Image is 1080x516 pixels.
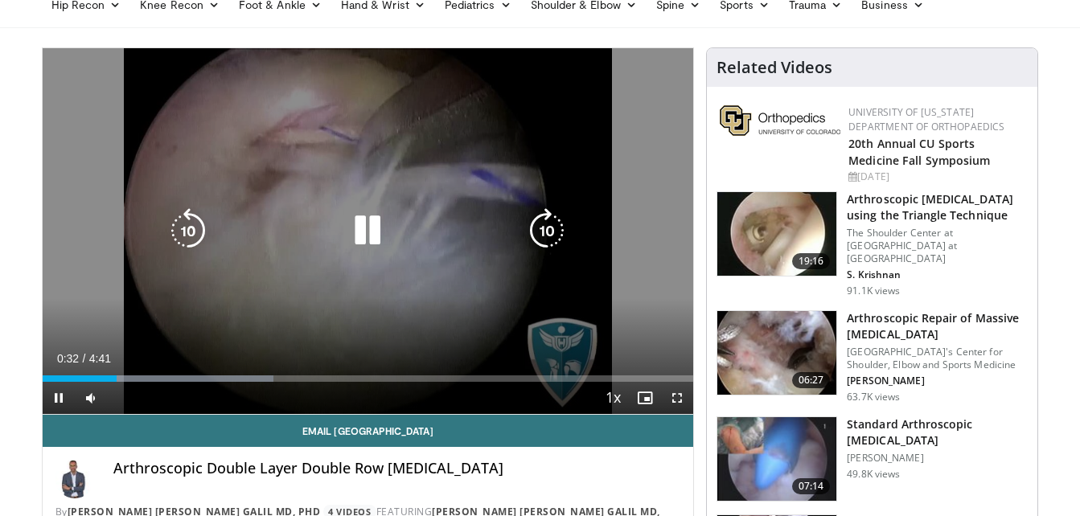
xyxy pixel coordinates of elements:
[792,253,831,269] span: 19:16
[43,375,694,382] div: Progress Bar
[43,48,694,415] video-js: Video Player
[848,170,1025,184] div: [DATE]
[848,105,1004,133] a: University of [US_STATE] Department of Orthopaedics
[847,416,1028,448] h3: Standard Arthroscopic [MEDICAL_DATA]
[661,382,693,414] button: Fullscreen
[847,285,900,297] p: 91.1K views
[717,311,836,395] img: 281021_0002_1.png.150x105_q85_crop-smart_upscale.jpg
[717,58,832,77] h4: Related Videos
[847,346,1028,371] p: [GEOGRAPHIC_DATA]'s Center for Shoulder, Elbow and Sports Medicine
[717,191,1028,297] a: 19:16 Arthroscopic [MEDICAL_DATA] using the Triangle Technique The Shoulder Center at [GEOGRAPHIC...
[89,352,111,365] span: 4:41
[629,382,661,414] button: Enable picture-in-picture mode
[597,382,629,414] button: Playback Rate
[848,136,990,168] a: 20th Annual CU Sports Medicine Fall Symposium
[83,352,86,365] span: /
[55,460,94,498] img: Avatar
[847,452,1028,465] p: [PERSON_NAME]
[43,382,75,414] button: Pause
[847,391,900,403] p: 63.7K views
[57,352,79,365] span: 0:32
[717,417,836,501] img: 38854_0000_3.png.150x105_q85_crop-smart_upscale.jpg
[43,415,694,447] a: Email [GEOGRAPHIC_DATA]
[75,382,107,414] button: Mute
[792,372,831,388] span: 06:27
[717,310,1028,403] a: 06:27 Arthroscopic Repair of Massive [MEDICAL_DATA] [GEOGRAPHIC_DATA]'s Center for Shoulder, Elbo...
[847,191,1028,223] h3: Arthroscopic [MEDICAL_DATA] using the Triangle Technique
[717,192,836,276] img: krish_3.png.150x105_q85_crop-smart_upscale.jpg
[792,478,831,494] span: 07:14
[717,416,1028,502] a: 07:14 Standard Arthroscopic [MEDICAL_DATA] [PERSON_NAME] 49.8K views
[113,460,681,477] h4: Arthroscopic Double Layer Double Row [MEDICAL_DATA]
[720,105,840,136] img: 355603a8-37da-49b6-856f-e00d7e9307d3.png.150x105_q85_autocrop_double_scale_upscale_version-0.2.png
[847,468,900,481] p: 49.8K views
[847,375,1028,387] p: [PERSON_NAME]
[847,227,1028,265] p: The Shoulder Center at [GEOGRAPHIC_DATA] at [GEOGRAPHIC_DATA]
[847,310,1028,342] h3: Arthroscopic Repair of Massive [MEDICAL_DATA]
[847,268,1028,281] p: S. Krishnan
